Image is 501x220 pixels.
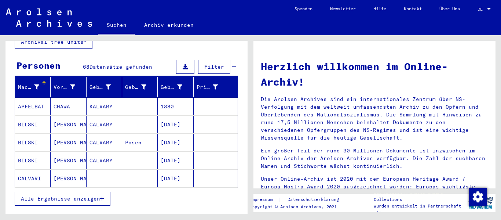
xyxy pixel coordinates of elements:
p: Copyright © Arolsen Archives, 2021 [249,203,348,210]
mat-header-cell: Geburtsname [87,77,122,97]
a: Impressum [249,196,278,203]
div: Nachname [18,83,39,91]
mat-cell: 1880 [158,98,193,115]
mat-header-cell: Geburtsdatum [158,77,193,97]
img: Arolsen_neg.svg [6,8,92,27]
mat-cell: [PERSON_NAME] [51,170,86,187]
mat-cell: CALVARY [87,134,122,151]
div: Geburt‏ [125,83,146,91]
h1: Herzlich willkommen im Online-Archiv! [261,59,488,90]
mat-cell: [DATE] [158,170,193,187]
mat-header-cell: Vorname [51,77,86,97]
mat-cell: [PERSON_NAME] [51,152,86,169]
div: Prisoner # [197,81,229,93]
span: Datensätze gefunden [89,64,152,70]
div: Vorname [54,83,75,91]
p: wurden entwickelt in Partnerschaft mit [374,203,465,216]
span: DE [478,7,486,12]
button: Alle Ergebnisse anzeigen [15,192,110,206]
div: Nachname [18,81,50,93]
button: Filter [198,60,230,74]
mat-cell: BILSKI [15,134,51,151]
mat-cell: BILSKI [15,152,51,169]
div: | [249,196,348,203]
mat-cell: CALVARI [15,170,51,187]
mat-cell: APFELBAT [15,98,51,115]
mat-cell: [DATE] [158,116,193,133]
div: Prisoner # [197,83,218,91]
a: Archiv erkunden [135,16,202,34]
div: Personen [17,59,61,72]
div: Geburt‏ [125,81,157,93]
img: Zustimmung ändern [469,188,487,206]
mat-header-cell: Prisoner # [194,77,238,97]
span: 68 [83,64,89,70]
span: Filter [204,64,224,70]
div: Zustimmung ändern [469,188,486,205]
mat-cell: Posen [122,134,158,151]
mat-cell: BILSKI [15,116,51,133]
p: Die Arolsen Archives Online-Collections [374,190,465,203]
p: Unser Online-Archiv ist 2020 mit dem European Heritage Award / Europa Nostra Award 2020 ausgezeic... [261,175,488,198]
mat-cell: [DATE] [158,152,193,169]
p: Die Arolsen Archives sind ein internationales Zentrum über NS-Verfolgung mit dem weltweit umfasse... [261,95,488,142]
mat-header-cell: Nachname [15,77,51,97]
a: Datenschutzerklärung [282,196,348,203]
mat-cell: CALVARY [87,116,122,133]
mat-header-cell: Geburt‏ [122,77,158,97]
a: Suchen [98,16,135,35]
mat-cell: [PERSON_NAME] [51,134,86,151]
div: Geburtsname [89,83,111,91]
button: Archival tree units [15,35,92,49]
mat-cell: [PERSON_NAME] [51,116,86,133]
mat-cell: CHAWA [51,98,86,115]
div: Geburtsdatum [161,83,182,91]
div: Geburtsdatum [161,81,193,93]
img: yv_logo.png [467,194,494,212]
p: Ein großer Teil der rund 30 Millionen Dokumente ist inzwischen im Online-Archiv der Arolsen Archi... [261,147,488,170]
mat-cell: CALVARY [87,152,122,169]
mat-cell: KALVARY [87,98,122,115]
div: Vorname [54,81,86,93]
div: Geburtsname [89,81,122,93]
mat-cell: [DATE] [158,134,193,151]
span: Alle Ergebnisse anzeigen [21,195,100,202]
